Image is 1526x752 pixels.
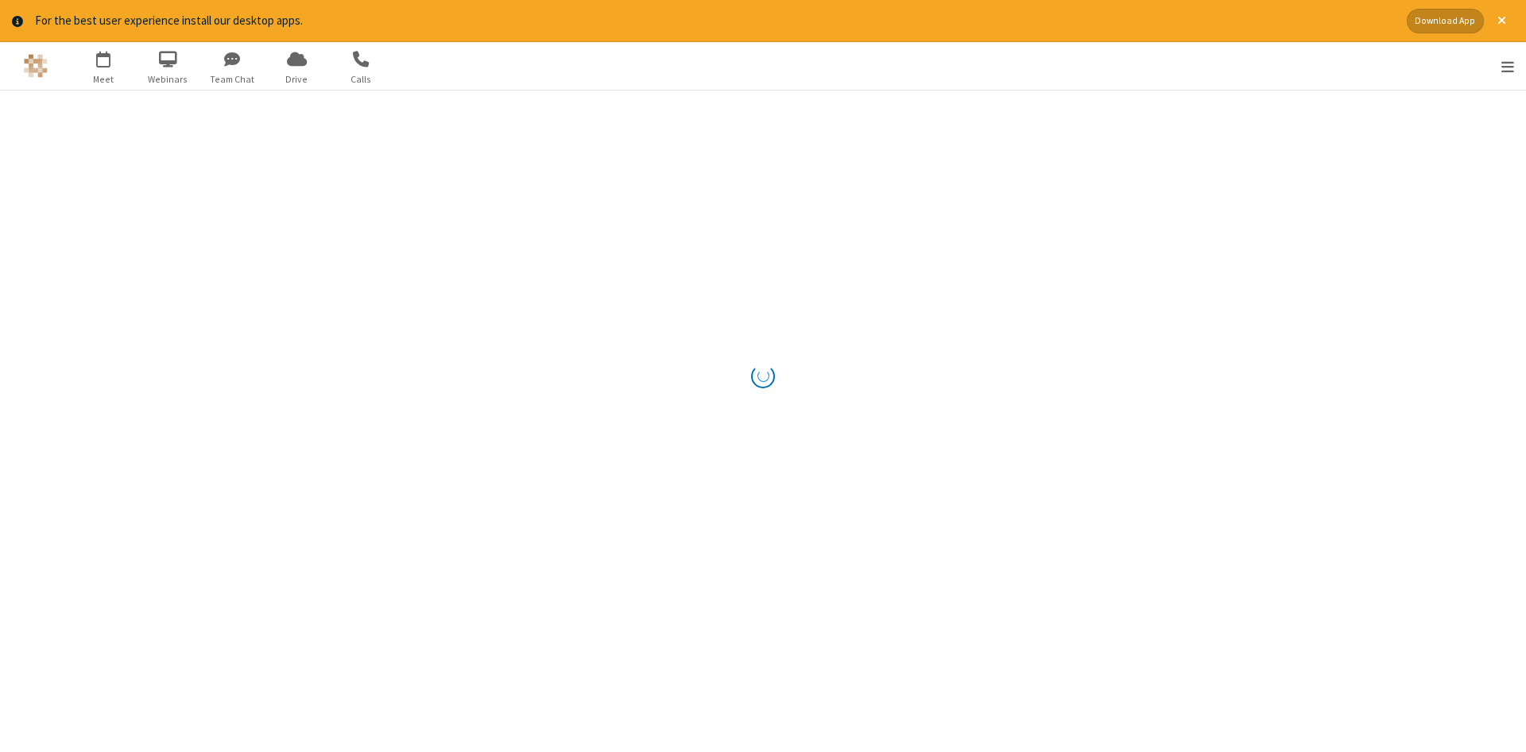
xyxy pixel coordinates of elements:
[24,54,48,78] img: QA Selenium DO NOT DELETE OR CHANGE
[331,72,391,87] span: Calls
[1407,9,1484,33] button: Download App
[35,12,1395,30] div: For the best user experience install our desktop apps.
[6,42,65,90] button: Logo
[203,72,262,87] span: Team Chat
[138,72,198,87] span: Webinars
[1489,9,1514,33] button: Close alert
[74,72,134,87] span: Meet
[267,72,327,87] span: Drive
[1481,42,1526,90] div: Open menu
